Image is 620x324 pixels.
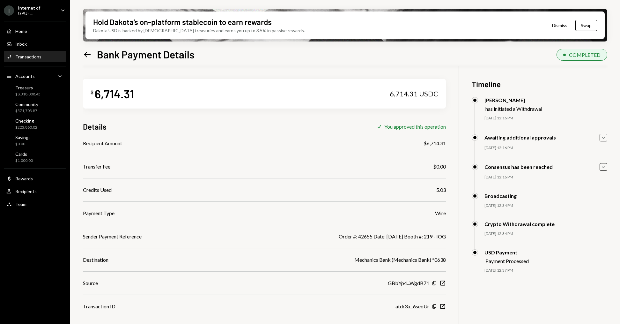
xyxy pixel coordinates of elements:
div: 6,714.31 USDC [390,89,438,98]
div: Transfer Fee [83,163,110,170]
div: Broadcasting [484,193,517,199]
div: $ [91,89,93,95]
div: Hold Dakota’s on-platform stablecoin to earn rewards [93,17,272,27]
div: You approved this operation [384,124,446,130]
div: [PERSON_NAME] [484,97,542,103]
div: Consensus has been reached [484,164,553,170]
a: Team [4,198,66,210]
div: Transaction ID [83,303,115,310]
div: $223,860.02 [15,125,37,130]
div: [DATE] 12:37 PM [484,268,607,273]
div: Home [15,28,27,34]
a: Checking$223,860.02 [4,116,66,132]
div: Recipient Amount [83,139,122,147]
div: Rewards [15,176,33,181]
div: COMPLETED [569,52,601,58]
a: Rewards [4,173,66,184]
div: Cards [15,151,33,157]
div: 5.03 [436,186,446,194]
a: Savings$0.00 [4,133,66,148]
div: Payment Type [83,209,114,217]
div: $1,000.00 [15,158,33,163]
a: Cards$1,000.00 [4,149,66,165]
h3: Details [83,121,107,132]
div: $571,703.87 [15,108,38,114]
div: Credits Used [83,186,112,194]
div: Checking [15,118,37,124]
div: Savings [15,135,31,140]
div: $0.00 [15,141,31,147]
div: [DATE] 12:16 PM [484,116,607,121]
div: Treasury [15,85,41,90]
div: Accounts [15,73,35,79]
div: Sender Payment Reference [83,233,142,240]
div: $0.00 [433,163,446,170]
a: Recipients [4,185,66,197]
div: $8,318,008.45 [15,92,41,97]
div: atdr3u...6seoUr [395,303,429,310]
div: Transactions [15,54,41,59]
div: Crypto Withdrawal complete [484,221,555,227]
div: 6,714.31 [95,87,134,101]
div: Dakota USD is backed by [DEMOGRAPHIC_DATA] treasuries and earns you up to 3.5% in passive rewards. [93,27,305,34]
button: Dismiss [544,18,575,33]
div: Awaiting additional approvals [484,134,556,140]
div: Inbox [15,41,27,47]
div: USD Payment [484,249,529,255]
a: Community$571,703.87 [4,100,66,115]
div: Recipients [15,189,37,194]
div: [DATE] 12:34 PM [484,231,607,237]
a: Transactions [4,51,66,62]
div: Source [83,279,98,287]
div: Internet of GPUs... [18,5,55,16]
div: [DATE] 12:16 PM [484,175,607,180]
div: Community [15,102,38,107]
a: Treasury$8,318,008.45 [4,83,66,98]
h3: Timeline [472,79,607,89]
div: I [4,5,14,16]
div: [DATE] 12:34 PM [484,203,607,208]
button: Swap [575,20,597,31]
div: Team [15,201,26,207]
div: [DATE] 12:16 PM [484,145,607,151]
div: Payment Processed [485,258,529,264]
div: $6,714.31 [424,139,446,147]
div: GBbYp4...WgdB71 [388,279,429,287]
a: Accounts [4,70,66,82]
a: Inbox [4,38,66,49]
div: Destination [83,256,108,264]
a: Home [4,25,66,37]
div: Order #: 42655 Date: [DATE] Booth #: 219 - IOG [339,233,446,240]
div: Mechanics Bank (Mechanics Bank) *0638 [354,256,446,264]
h1: Bank Payment Details [97,48,195,61]
div: Wire [435,209,446,217]
div: has initiated a Withdrawal [485,106,542,112]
